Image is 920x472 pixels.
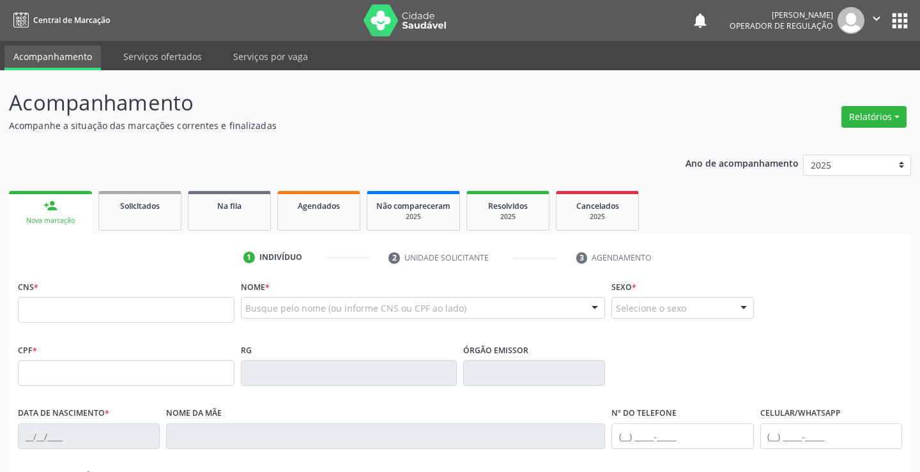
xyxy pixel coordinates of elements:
div: [PERSON_NAME] [730,10,833,20]
label: CNS [18,277,38,297]
a: Central de Marcação [9,10,110,31]
a: Serviços por vaga [224,45,317,68]
div: 2025 [476,212,540,222]
a: Serviços ofertados [114,45,211,68]
label: RG [241,340,252,360]
p: Ano de acompanhamento [686,155,799,171]
div: 2025 [376,212,450,222]
div: 1 [243,252,255,263]
div: Indivíduo [259,252,302,263]
span: Selecione o sexo [616,301,686,315]
button:  [864,7,889,34]
label: Nº do Telefone [611,404,677,423]
label: Nome da mãe [166,404,222,423]
label: Nome [241,277,270,297]
label: Data de nascimento [18,404,109,423]
button: Relatórios [841,106,907,128]
label: CPF [18,340,37,360]
div: Nova marcação [18,216,83,225]
i:  [870,11,884,26]
p: Acompanhe a situação das marcações correntes e finalizadas [9,119,640,132]
label: Órgão emissor [463,340,528,360]
img: img [838,7,864,34]
label: Sexo [611,277,636,297]
span: Solicitados [120,201,160,211]
button: apps [889,10,911,32]
label: Celular/WhatsApp [760,404,841,423]
button: notifications [691,11,709,29]
span: Agendados [298,201,340,211]
span: Cancelados [576,201,619,211]
input: __/__/____ [18,423,160,449]
span: Na fila [217,201,241,211]
span: Não compareceram [376,201,450,211]
span: Busque pelo nome (ou informe CNS ou CPF ao lado) [245,301,466,315]
input: (__) _____-_____ [611,423,753,449]
a: Acompanhamento [4,45,101,70]
span: Central de Marcação [33,15,110,26]
div: 2025 [565,212,629,222]
span: Operador de regulação [730,20,833,31]
p: Acompanhamento [9,87,640,119]
span: Resolvidos [488,201,528,211]
div: person_add [43,199,57,213]
input: (__) _____-_____ [760,423,902,449]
